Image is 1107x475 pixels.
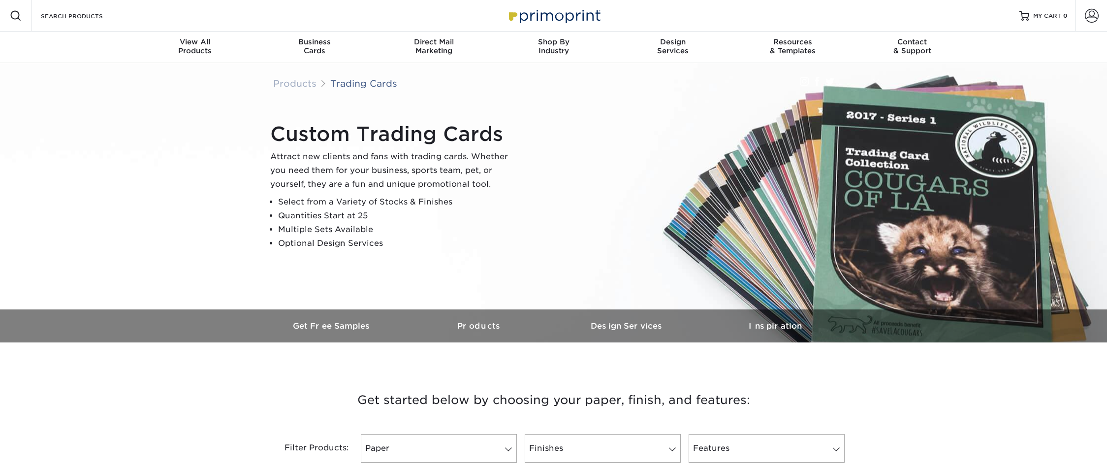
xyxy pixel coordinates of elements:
a: BusinessCards [254,32,374,63]
h3: Inspiration [701,321,849,331]
a: Finishes [525,434,681,463]
li: Quantities Start at 25 [278,209,516,223]
a: Get Free Samples [258,309,406,342]
a: Features [689,434,845,463]
a: Inspiration [701,309,849,342]
li: Select from a Variety of Stocks & Finishes [278,195,516,209]
h1: Custom Trading Cards [270,122,516,146]
h3: Get started below by choosing your paper, finish, and features: [266,378,842,422]
a: Resources& Templates [733,32,853,63]
span: Design [613,37,733,46]
a: Trading Cards [330,78,397,89]
div: Services [613,37,733,55]
span: Resources [733,37,853,46]
a: Direct MailMarketing [374,32,494,63]
img: Primoprint [505,5,603,26]
span: Direct Mail [374,37,494,46]
h3: Get Free Samples [258,321,406,331]
h3: Products [406,321,554,331]
div: & Templates [733,37,853,55]
span: MY CART [1033,12,1061,20]
div: & Support [853,37,972,55]
div: Products [135,37,255,55]
a: Shop ByIndustry [494,32,613,63]
span: Shop By [494,37,613,46]
li: Multiple Sets Available [278,223,516,237]
span: View All [135,37,255,46]
h3: Design Services [554,321,701,331]
a: Design Services [554,309,701,342]
span: 0 [1063,12,1068,19]
input: SEARCH PRODUCTS..... [40,10,136,22]
a: Products [406,309,554,342]
p: Attract new clients and fans with trading cards. Whether you need them for your business, sports ... [270,150,516,191]
div: Industry [494,37,613,55]
a: Products [273,78,316,89]
div: Cards [254,37,374,55]
a: DesignServices [613,32,733,63]
span: Contact [853,37,972,46]
a: Paper [361,434,517,463]
div: Marketing [374,37,494,55]
a: Contact& Support [853,32,972,63]
li: Optional Design Services [278,237,516,250]
a: View AllProducts [135,32,255,63]
span: Business [254,37,374,46]
div: Filter Products: [258,434,357,463]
